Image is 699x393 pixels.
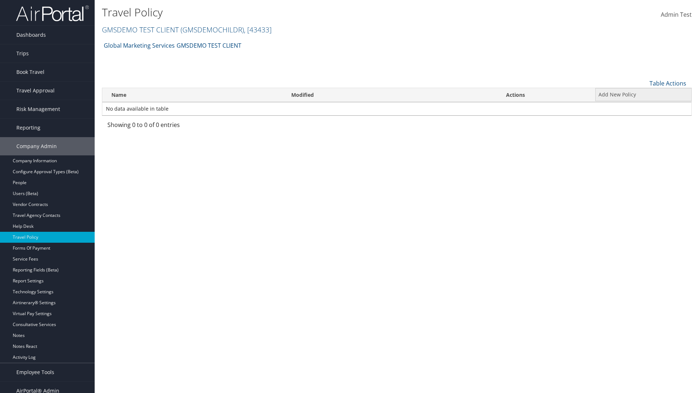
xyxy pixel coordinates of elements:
[16,137,57,155] span: Company Admin
[16,82,55,100] span: Travel Approval
[16,363,54,381] span: Employee Tools
[16,100,60,118] span: Risk Management
[16,26,46,44] span: Dashboards
[596,88,691,101] a: Add New Policy
[16,44,29,63] span: Trips
[16,63,44,81] span: Book Travel
[16,119,40,137] span: Reporting
[16,5,89,22] img: airportal-logo.png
